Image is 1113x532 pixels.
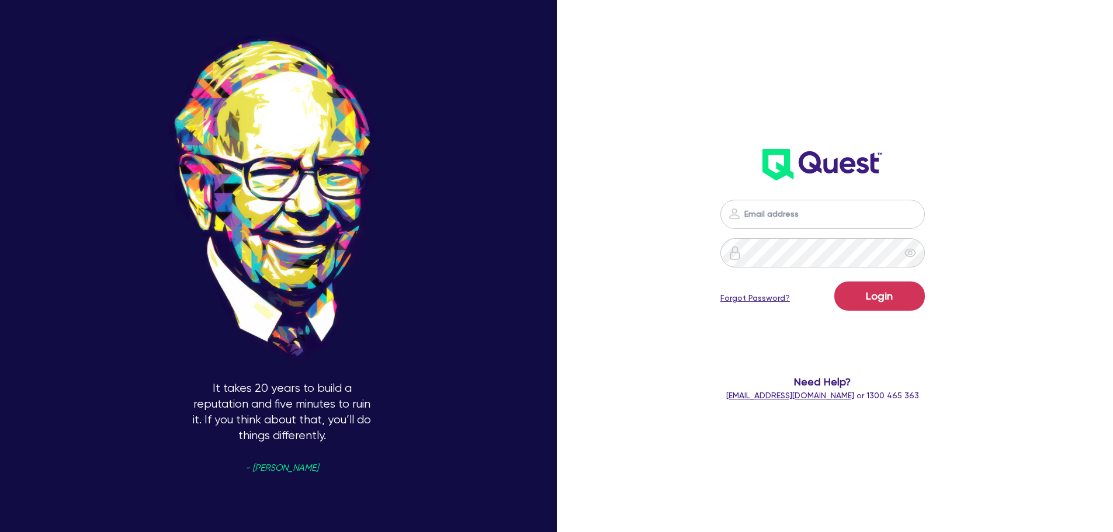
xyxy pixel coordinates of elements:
img: wH2k97JdezQIQAAAABJRU5ErkJggg== [762,149,882,180]
span: eye [904,247,916,259]
span: or 1300 465 363 [726,391,919,400]
button: Login [834,281,925,311]
span: Need Help? [674,374,972,390]
input: Email address [720,200,925,229]
span: - [PERSON_NAME] [245,464,318,472]
a: Forgot Password? [720,292,790,304]
img: icon-password [728,246,742,260]
img: icon-password [727,207,741,221]
a: [EMAIL_ADDRESS][DOMAIN_NAME] [726,391,854,400]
